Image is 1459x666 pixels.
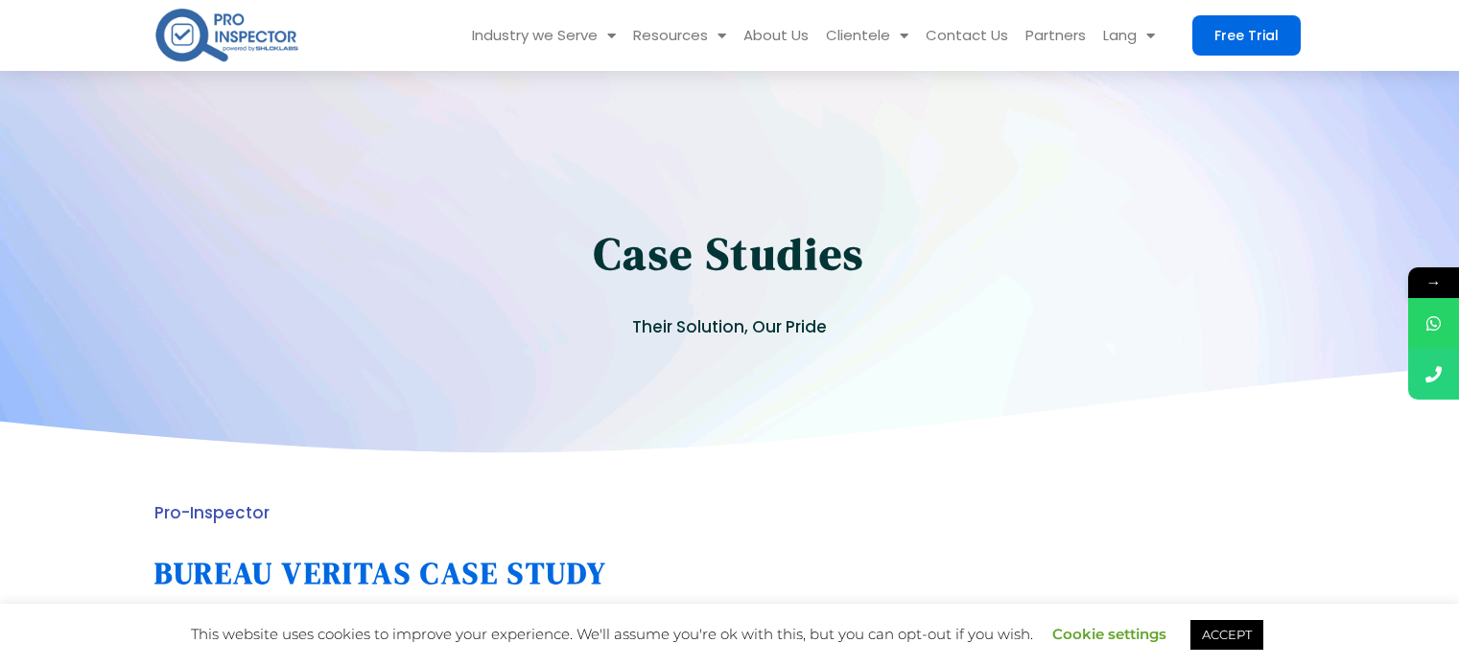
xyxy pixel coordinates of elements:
[164,310,1296,343] div: Their Solution, Our Pride
[1052,625,1166,643] a: Cookie settings
[153,5,300,65] img: pro-inspector-logo
[1190,620,1263,650] a: ACCEPT
[1214,29,1279,42] span: Free Trial
[1192,15,1301,56] a: Free Trial
[154,548,1306,599] h1: BUREAU VERITAS CASE STUDY
[1408,267,1459,298] span: →
[154,496,1306,529] h3: Pro-Inspector
[164,217,1296,291] h1: Case Studies
[191,625,1268,643] span: This website uses cookies to improve your experience. We'll assume you're ok with this, but you c...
